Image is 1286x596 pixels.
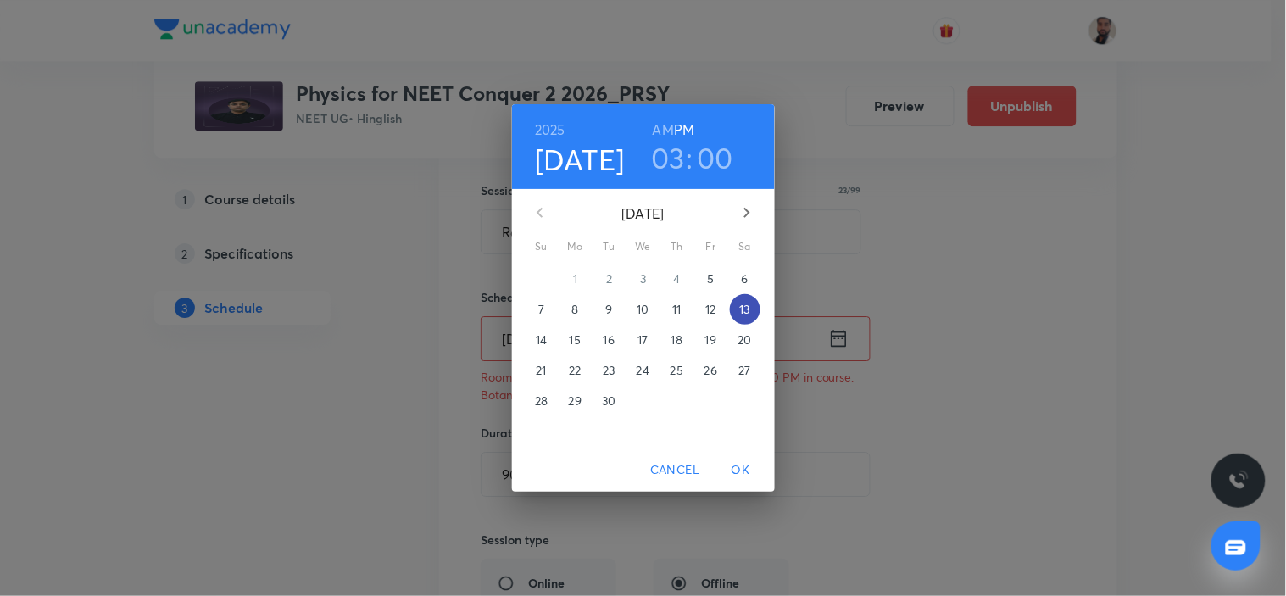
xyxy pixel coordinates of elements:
button: PM [674,118,694,142]
button: 13 [730,294,760,325]
p: 11 [672,301,681,318]
button: 21 [526,355,557,386]
span: Cancel [650,460,699,481]
button: 20 [730,325,760,355]
button: 5 [696,264,727,294]
button: 25 [662,355,693,386]
button: 11 [662,294,693,325]
button: 15 [560,325,591,355]
p: 13 [739,301,749,318]
p: 6 [741,270,748,287]
span: Th [662,238,693,255]
p: 9 [605,301,612,318]
button: AM [653,118,674,142]
button: 8 [560,294,591,325]
button: 9 [594,294,625,325]
button: 19 [696,325,727,355]
p: 29 [569,393,582,409]
span: Mo [560,238,591,255]
button: 16 [594,325,625,355]
button: Cancel [643,454,706,486]
p: 20 [738,331,751,348]
button: 2025 [535,118,565,142]
p: 23 [603,362,615,379]
p: 16 [604,331,615,348]
span: OK [721,460,761,481]
p: 25 [671,362,683,379]
p: 5 [707,270,714,287]
p: [DATE] [560,203,727,224]
p: 26 [704,362,717,379]
p: 7 [538,301,544,318]
h3: : [687,140,693,175]
p: 30 [602,393,615,409]
button: 03 [651,140,685,175]
p: 21 [536,362,546,379]
p: 22 [569,362,581,379]
p: 12 [705,301,715,318]
span: Fr [696,238,727,255]
p: 14 [536,331,547,348]
span: Su [526,238,557,255]
p: 28 [535,393,548,409]
button: OK [714,454,768,486]
button: 6 [730,264,760,294]
p: 18 [671,331,682,348]
p: 10 [637,301,649,318]
span: Sa [730,238,760,255]
p: 27 [738,362,750,379]
button: 10 [628,294,659,325]
button: 12 [696,294,727,325]
p: 17 [637,331,648,348]
p: 19 [705,331,716,348]
button: 14 [526,325,557,355]
p: 15 [570,331,581,348]
button: 29 [560,386,591,416]
button: 23 [594,355,625,386]
p: 24 [637,362,649,379]
button: 00 [697,140,733,175]
button: 22 [560,355,591,386]
button: 27 [730,355,760,386]
p: 8 [571,301,578,318]
button: 28 [526,386,557,416]
button: 7 [526,294,557,325]
button: 18 [662,325,693,355]
button: 26 [696,355,727,386]
span: We [628,238,659,255]
button: 17 [628,325,659,355]
span: Tu [594,238,625,255]
button: 30 [594,386,625,416]
button: 24 [628,355,659,386]
button: [DATE] [535,142,625,177]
